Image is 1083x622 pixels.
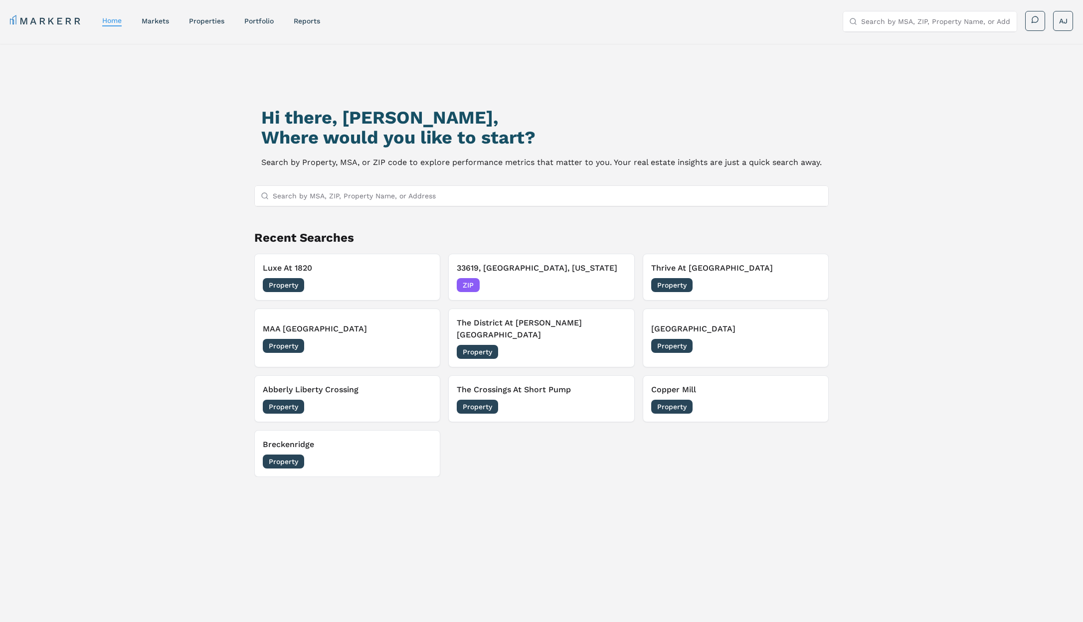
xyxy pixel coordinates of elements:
[409,457,432,466] span: [DATE]
[798,280,820,290] span: [DATE]
[261,155,822,169] p: Search by Property, MSA, or ZIP code to explore performance metrics that matter to you. Your real...
[798,341,820,351] span: [DATE]
[457,278,480,292] span: ZIP
[254,254,440,301] button: Remove Luxe At 1820Luxe At 1820Property[DATE]
[263,278,304,292] span: Property
[254,309,440,367] button: Remove MAA Chancellor ParkMAA [GEOGRAPHIC_DATA]Property[DATE]
[102,16,122,24] a: home
[142,17,169,25] a: markets
[1053,11,1073,31] button: AJ
[457,384,626,396] h3: The Crossings At Short Pump
[273,186,822,206] input: Search by MSA, ZIP, Property Name, or Address
[263,384,432,396] h3: Abberly Liberty Crossing
[643,254,829,301] button: Remove Thrive At University CityThrive At [GEOGRAPHIC_DATA]Property[DATE]
[457,262,626,274] h3: 33619, [GEOGRAPHIC_DATA], [US_STATE]
[409,402,432,412] span: [DATE]
[254,230,829,246] h2: Recent Searches
[263,455,304,468] span: Property
[651,323,820,335] h3: [GEOGRAPHIC_DATA]
[643,309,829,367] button: Remove Bell Southpark[GEOGRAPHIC_DATA]Property[DATE]
[263,339,304,353] span: Property
[261,108,822,128] h1: Hi there, [PERSON_NAME],
[457,345,498,359] span: Property
[10,14,82,28] a: MARKERR
[457,317,626,341] h3: The District At [PERSON_NAME][GEOGRAPHIC_DATA]
[1059,16,1068,26] span: AJ
[651,400,693,414] span: Property
[263,262,432,274] h3: Luxe At 1820
[254,430,440,477] button: Remove BreckenridgeBreckenridgeProperty[DATE]
[263,323,432,335] h3: MAA [GEOGRAPHIC_DATA]
[651,262,820,274] h3: Thrive At [GEOGRAPHIC_DATA]
[254,375,440,422] button: Remove Abberly Liberty CrossingAbberly Liberty CrossingProperty[DATE]
[189,17,224,25] a: properties
[604,280,626,290] span: [DATE]
[651,278,693,292] span: Property
[409,280,432,290] span: [DATE]
[263,400,304,414] span: Property
[294,17,320,25] a: reports
[604,347,626,357] span: [DATE]
[448,375,634,422] button: Remove The Crossings At Short PumpThe Crossings At Short PumpProperty[DATE]
[643,375,829,422] button: Remove Copper MillCopper MillProperty[DATE]
[651,339,693,353] span: Property
[261,128,822,148] h2: Where would you like to start?
[244,17,274,25] a: Portfolio
[861,11,1011,31] input: Search by MSA, ZIP, Property Name, or Address
[798,402,820,412] span: [DATE]
[457,400,498,414] span: Property
[263,439,432,451] h3: Breckenridge
[448,309,634,367] button: Remove The District At Hamilton PlaceThe District At [PERSON_NAME][GEOGRAPHIC_DATA]Property[DATE]
[604,402,626,412] span: [DATE]
[651,384,820,396] h3: Copper Mill
[409,341,432,351] span: [DATE]
[448,254,634,301] button: Remove 33619, Tampa, Florida33619, [GEOGRAPHIC_DATA], [US_STATE]ZIP[DATE]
